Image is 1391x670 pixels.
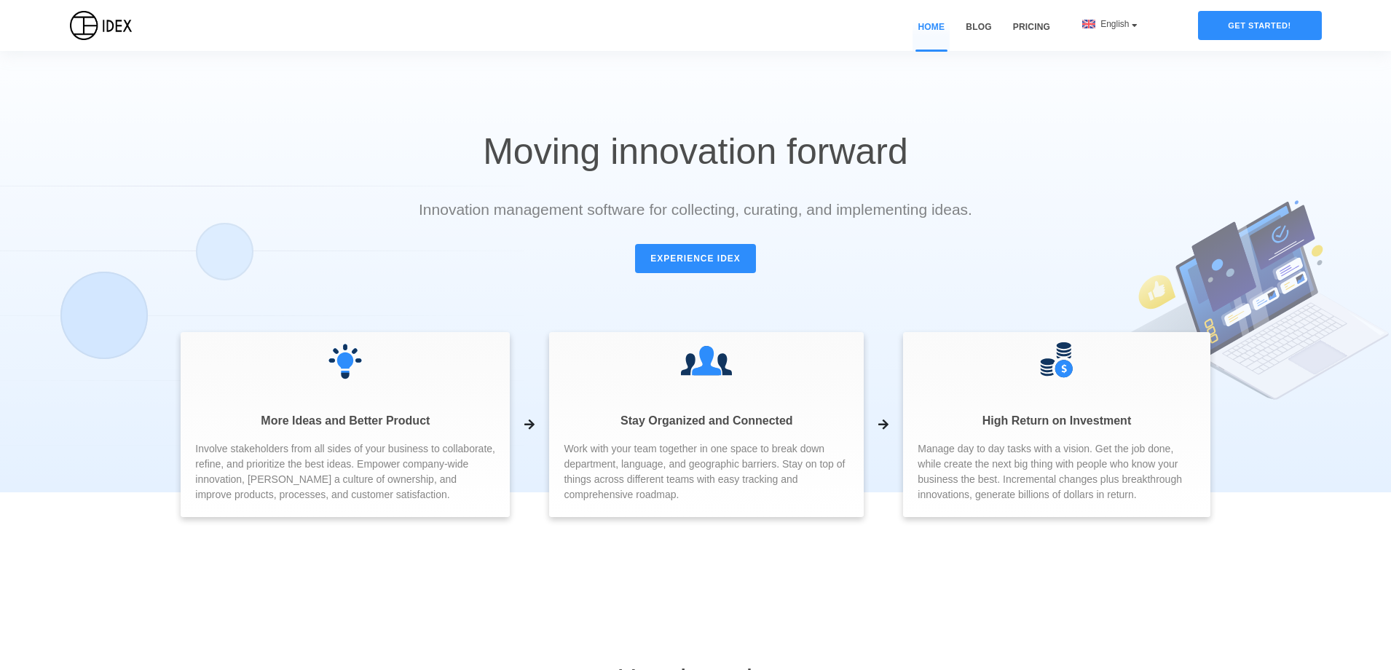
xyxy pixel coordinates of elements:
img: ... [325,340,366,381]
p: More Ideas and Better Product [195,412,495,430]
a: Experience IDEX [635,244,756,273]
p: Stay Organized and Connected [564,412,849,430]
span: Manage day to day tasks with a vision. Get the job done, while create the next big thing with peo... [918,441,1195,502]
img: flag [1082,20,1095,28]
img: IDEX Logo [70,11,132,40]
span: Involve stakeholders from all sides of your business to collaborate, refine, and prioritize the b... [195,441,495,502]
img: ... [1040,342,1073,378]
a: Home [913,20,950,51]
p: Innovation management software for collecting, curating, and implementing ideas. [382,198,1009,221]
div: Get started! [1198,11,1322,40]
span: Work with your team together in one space to break down department, language, and geographic barr... [564,441,849,502]
a: Blog [961,20,996,51]
p: High Return on Investment [918,412,1195,430]
img: ... [681,340,732,381]
a: Pricing [1008,20,1055,51]
span: English [1100,19,1129,29]
div: English [1082,17,1137,31]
